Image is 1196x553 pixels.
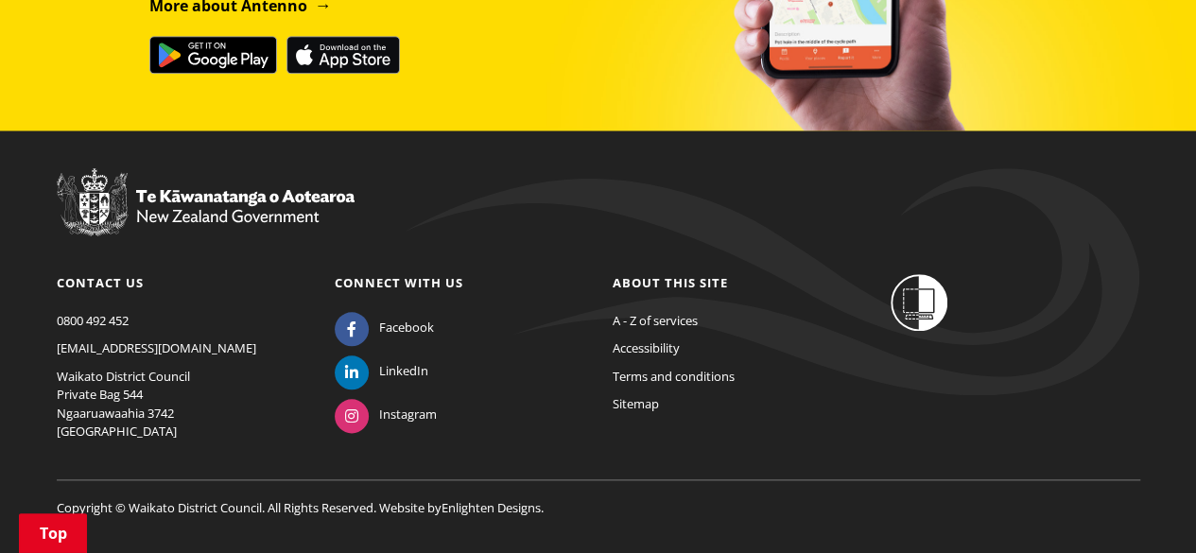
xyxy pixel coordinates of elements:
iframe: Messenger Launcher [1109,474,1177,542]
a: [EMAIL_ADDRESS][DOMAIN_NAME] [57,339,256,356]
a: Facebook [335,319,434,336]
img: New Zealand Government [57,168,355,236]
img: Shielded [891,274,947,331]
a: Connect with us [335,274,463,291]
a: Sitemap [613,395,659,412]
a: Contact us [57,274,144,291]
a: Accessibility [613,339,680,356]
span: Facebook [379,319,434,337]
span: Instagram [379,406,437,424]
a: 0800 492 452 [57,312,129,329]
a: About this site [613,274,728,291]
p: Waikato District Council Private Bag 544 Ngaaruawaahia 3742 [GEOGRAPHIC_DATA] [57,368,306,441]
a: LinkedIn [335,362,428,379]
a: Terms and conditions [613,368,735,385]
img: Get it on Google Play [149,36,277,74]
a: New Zealand Government [57,212,355,229]
a: Instagram [335,406,437,423]
a: Top [19,513,87,553]
a: A - Z of services [613,312,698,329]
a: Enlighten Designs [442,499,541,516]
img: Download on the App Store [286,36,400,74]
span: LinkedIn [379,362,428,381]
p: Copyright © Waikato District Council. All Rights Reserved. Website by . [57,479,1140,518]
